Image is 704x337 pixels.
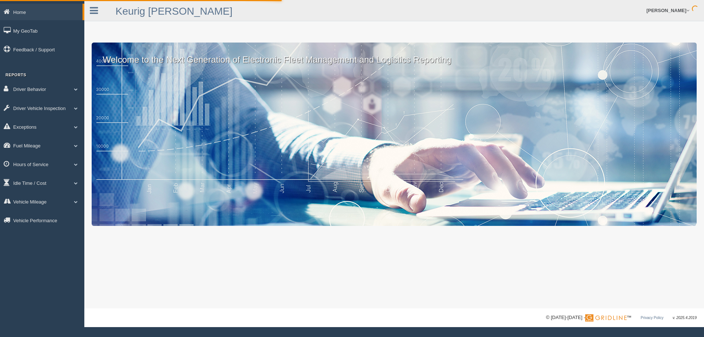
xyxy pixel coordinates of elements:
span: v. 2025.4.2019 [673,316,697,320]
img: Gridline [585,314,627,322]
a: Keurig [PERSON_NAME] [115,6,232,17]
a: Privacy Policy [641,316,663,320]
p: Welcome to the Next Generation of Electronic Fleet Management and Logistics Reporting [92,43,697,66]
div: © [DATE]-[DATE] - ™ [546,314,697,322]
